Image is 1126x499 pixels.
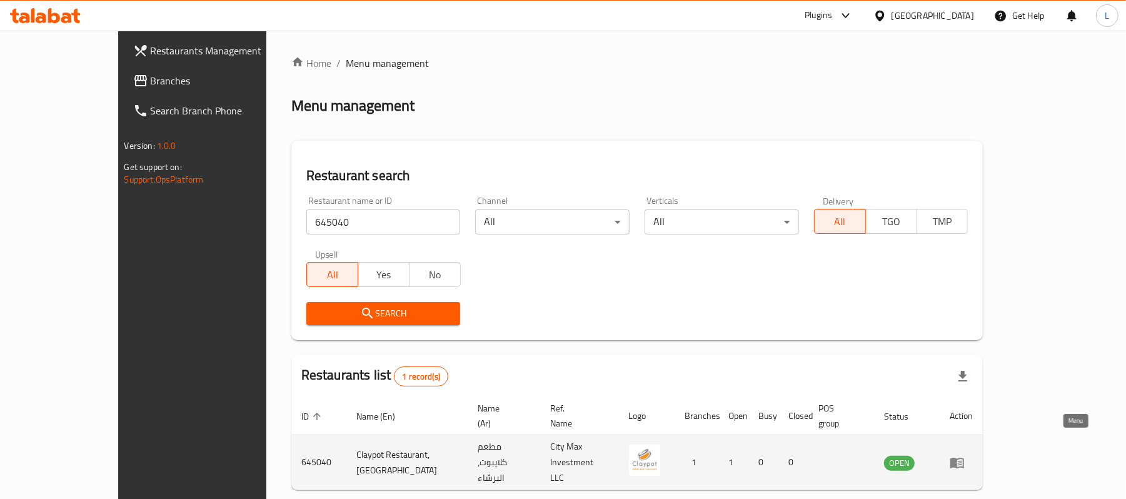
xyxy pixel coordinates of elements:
span: Name (Ar) [478,401,525,431]
button: Search [306,302,461,325]
span: L [1105,9,1109,23]
span: TGO [871,213,912,231]
nav: breadcrumb [291,56,983,71]
button: TMP [917,209,968,234]
span: Get support on: [124,159,182,175]
span: All [820,213,861,231]
h2: Restaurants list [301,366,448,386]
input: Search for restaurant name or ID.. [306,209,461,234]
td: 0 [779,435,809,490]
span: 1.0.0 [157,138,176,154]
div: All [475,209,630,234]
span: Version: [124,138,155,154]
td: 1 [675,435,719,490]
th: Closed [779,397,809,435]
button: No [409,262,461,287]
span: Search [316,306,451,321]
label: Delivery [823,196,854,205]
a: Support.OpsPlatform [124,171,204,188]
button: All [306,262,358,287]
td: 0 [749,435,779,490]
span: ID [301,409,325,424]
td: Claypot Restaurant, [GEOGRAPHIC_DATA] [346,435,468,490]
span: POS group [819,401,860,431]
div: Total records count [394,366,448,386]
span: Menu management [346,56,429,71]
a: Restaurants Management [123,36,306,66]
table: enhanced table [291,397,983,490]
div: OPEN [884,456,915,471]
button: All [814,209,866,234]
span: Ref. Name [550,401,603,431]
img: Claypot Restaurant, Al Barsha [629,445,660,476]
span: All [312,266,353,284]
label: Upsell [315,249,338,258]
th: Branches [675,397,719,435]
span: Search Branch Phone [151,103,296,118]
span: Name (En) [356,409,411,424]
span: Status [884,409,925,424]
th: Busy [749,397,779,435]
h2: Restaurant search [306,166,968,185]
span: TMP [922,213,963,231]
div: Export file [948,361,978,391]
span: Yes [363,266,405,284]
th: Logo [619,397,675,435]
button: TGO [865,209,917,234]
td: City Max Investment LLC [540,435,618,490]
div: All [645,209,799,234]
span: 1 record(s) [395,371,448,383]
td: مطعم كلايبوت، البرشاء [468,435,540,490]
td: 1 [719,435,749,490]
a: Home [291,56,331,71]
th: Open [719,397,749,435]
td: 645040 [291,435,346,490]
a: Search Branch Phone [123,96,306,126]
a: Branches [123,66,306,96]
button: Yes [358,262,410,287]
span: Branches [151,73,296,88]
div: [GEOGRAPHIC_DATA] [892,9,974,23]
div: Plugins [805,8,832,23]
span: Restaurants Management [151,43,296,58]
th: Action [940,397,983,435]
span: OPEN [884,456,915,470]
h2: Menu management [291,96,415,116]
span: No [415,266,456,284]
li: / [336,56,341,71]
